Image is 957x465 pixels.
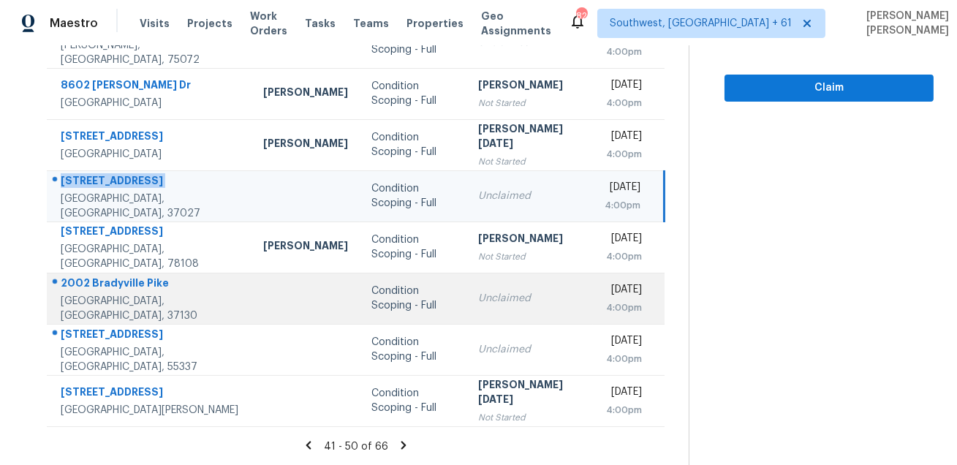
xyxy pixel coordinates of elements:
span: Maestro [50,16,98,31]
div: Condition Scoping - Full [371,284,455,313]
div: [PERSON_NAME][DATE] [478,377,581,410]
div: [DATE] [605,180,640,198]
div: [DATE] [605,231,642,249]
div: [DATE] [605,333,642,352]
div: 4:00pm [605,198,640,213]
div: Unclaimed [478,291,581,306]
div: [PERSON_NAME] [478,77,581,96]
button: Claim [725,75,934,102]
div: 4:00pm [605,249,642,264]
div: [STREET_ADDRESS] [61,173,240,192]
div: Not Started [478,410,581,425]
span: Geo Assignments [481,9,551,38]
div: [STREET_ADDRESS] [61,385,240,403]
div: [DATE] [605,385,642,403]
div: [PERSON_NAME] [263,238,348,257]
div: Unclaimed [478,189,581,203]
div: 2002 Bradyville Pike [61,276,240,294]
div: Condition Scoping - Full [371,232,455,262]
span: Tasks [305,18,336,29]
div: [GEOGRAPHIC_DATA], [GEOGRAPHIC_DATA], 78108 [61,242,240,271]
div: Condition Scoping - Full [371,335,455,364]
div: Condition Scoping - Full [371,386,455,415]
div: [GEOGRAPHIC_DATA], [GEOGRAPHIC_DATA], 37130 [61,294,240,323]
div: Not Started [478,249,581,264]
div: [DATE] [605,77,642,96]
div: Condition Scoping - Full [371,181,455,211]
div: [DATE] [605,282,642,300]
span: Visits [140,16,170,31]
div: Not Started [478,154,581,169]
div: [GEOGRAPHIC_DATA] [61,147,240,162]
div: [GEOGRAPHIC_DATA] [61,96,240,110]
div: [STREET_ADDRESS] [61,327,240,345]
div: 4:00pm [605,147,642,162]
div: 4:00pm [605,352,642,366]
div: 4:00pm [605,403,642,417]
div: [PERSON_NAME][DATE] [478,121,581,154]
div: [PERSON_NAME] [263,136,348,154]
div: 826 [576,9,586,23]
div: [GEOGRAPHIC_DATA][PERSON_NAME] [61,403,240,417]
div: 4:00pm [605,45,642,59]
div: [GEOGRAPHIC_DATA], [GEOGRAPHIC_DATA], 55337 [61,345,240,374]
span: Teams [353,16,389,31]
div: [PERSON_NAME] [263,85,348,103]
div: [GEOGRAPHIC_DATA], [GEOGRAPHIC_DATA], 37027 [61,192,240,221]
span: Properties [406,16,464,31]
div: 8602 [PERSON_NAME] Dr [61,77,240,96]
span: [PERSON_NAME] [PERSON_NAME] [860,9,949,38]
div: Condition Scoping - Full [371,130,455,159]
div: [DATE] [605,129,642,147]
div: 4:00pm [605,96,642,110]
span: Work Orders [250,9,287,38]
div: Not Started [478,96,581,110]
div: [STREET_ADDRESS] [61,224,240,242]
div: [PERSON_NAME] [478,231,581,249]
div: Condition Scoping - Full [371,79,455,108]
span: Projects [187,16,232,31]
div: [STREET_ADDRESS] [61,129,240,147]
span: Southwest, [GEOGRAPHIC_DATA] + 61 [610,16,792,31]
div: Unclaimed [478,342,581,357]
div: [PERSON_NAME], [GEOGRAPHIC_DATA], 75072 [61,38,240,67]
span: 41 - 50 of 66 [324,442,388,452]
div: 4:00pm [605,300,642,315]
span: Claim [736,79,922,97]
